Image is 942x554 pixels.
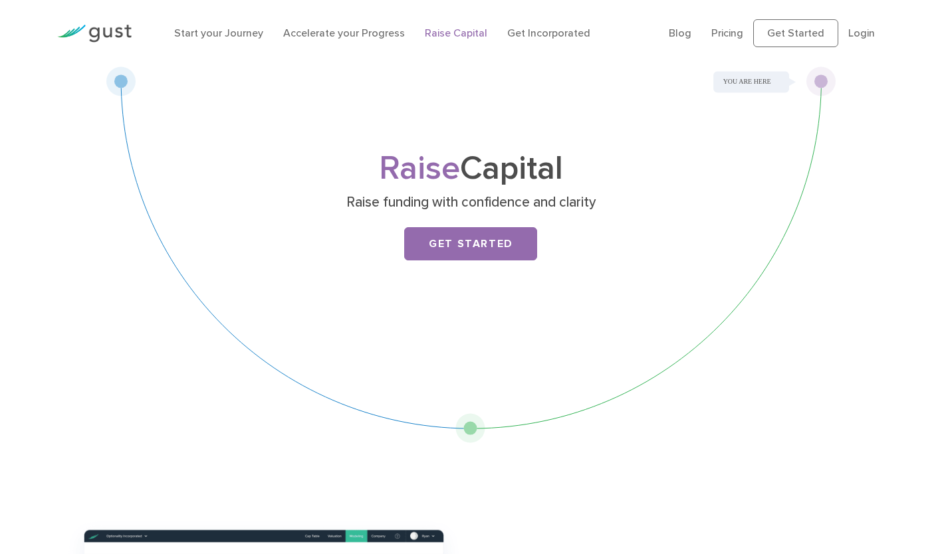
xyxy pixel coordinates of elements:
[174,27,263,39] a: Start your Journey
[425,27,487,39] a: Raise Capital
[283,27,405,39] a: Accelerate your Progress
[379,149,460,188] span: Raise
[404,227,537,260] a: Get Started
[711,27,743,39] a: Pricing
[507,27,590,39] a: Get Incorporated
[669,27,691,39] a: Blog
[753,19,838,47] a: Get Started
[208,153,733,184] h1: Capital
[848,27,875,39] a: Login
[213,193,729,212] p: Raise funding with confidence and clarity
[57,25,132,43] img: Gust Logo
